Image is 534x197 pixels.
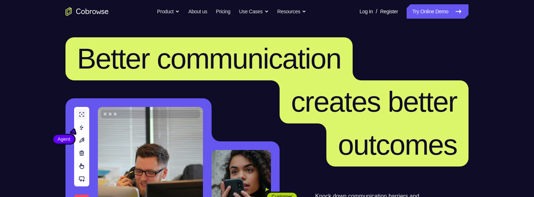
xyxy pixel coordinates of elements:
span: outcomes [338,129,457,161]
button: Product [157,4,180,19]
a: Go to the home page [65,7,109,16]
a: Pricing [216,4,230,19]
span: Better communication [77,43,341,75]
a: Register [380,4,398,19]
a: About us [188,4,207,19]
a: Try Online Demo [407,4,469,19]
button: Resources [277,4,307,19]
a: Log In [359,4,373,19]
span: / [376,7,377,16]
button: Use Cases [239,4,268,19]
span: creates better [291,86,457,118]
